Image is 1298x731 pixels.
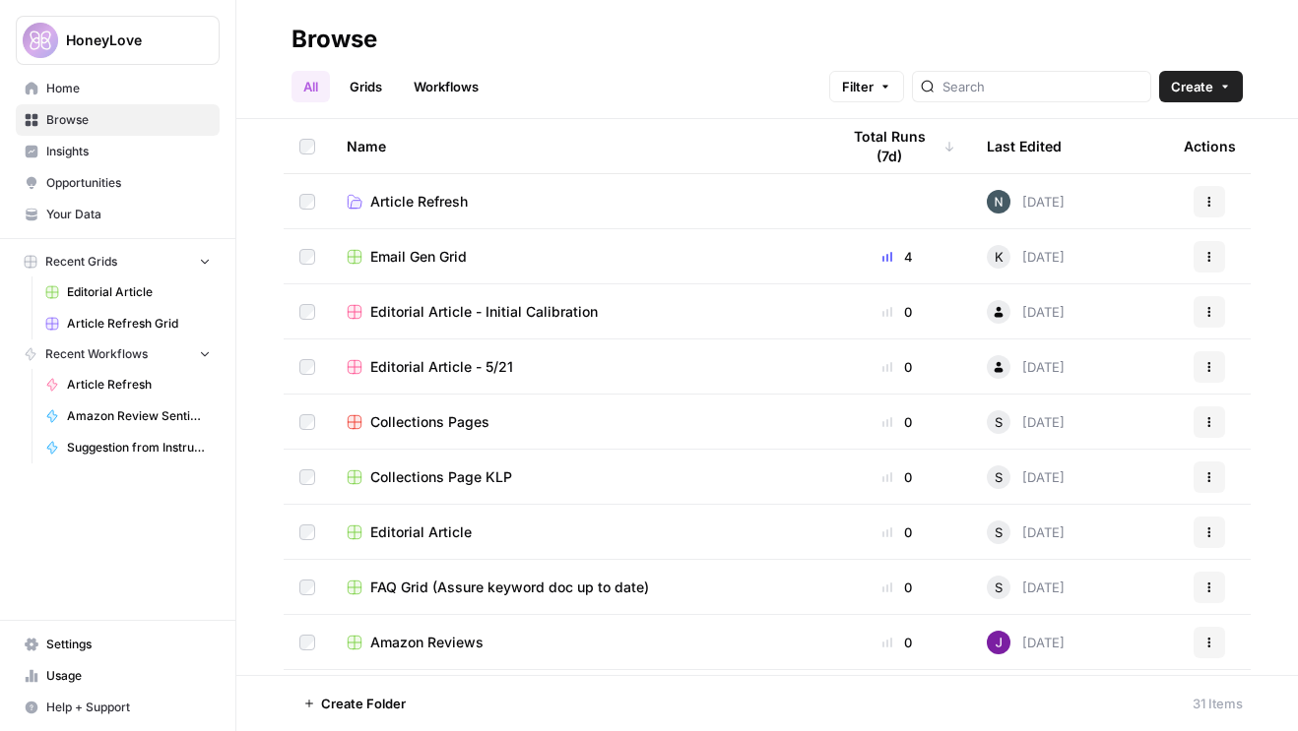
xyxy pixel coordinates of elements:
a: All [292,71,330,102]
a: Insights [16,136,220,167]
span: Article Refresh Grid [67,315,211,333]
div: 0 [839,467,955,487]
div: [DATE] [987,520,1065,544]
span: Create Folder [321,694,406,713]
span: Email Gen Grid [370,247,467,267]
span: S [995,412,1003,432]
a: FAQ Grid (Assure keyword doc up to date) [347,578,808,597]
a: Home [16,73,220,104]
div: [DATE] [987,245,1065,269]
div: 0 [839,357,955,377]
button: Recent Grids [16,247,220,276]
span: Browse [46,111,211,129]
span: Editorial Article [67,283,211,301]
a: Settings [16,629,220,660]
span: S [995,522,1003,542]
button: Recent Workflows [16,339,220,369]
img: mfx9qxiwvwbk9y2m949wqpoopau8 [987,190,1010,213]
img: nj1ssy6o3lyd6ijko0eoja4aphzn [987,631,1010,654]
a: Amazon Review Sentiments [36,400,220,432]
button: Workspace: HoneyLove [16,16,220,65]
span: Article Refresh [370,192,468,212]
a: Editorial Article [347,522,808,542]
span: HoneyLove [66,30,185,50]
span: Settings [46,636,211,653]
div: 0 [839,522,955,542]
div: [DATE] [987,300,1065,324]
a: Article Refresh [347,192,808,212]
a: Collections Page KLP [347,467,808,487]
div: [DATE] [987,465,1065,489]
span: Amazon Review Sentiments [67,407,211,425]
span: Recent Grids [45,253,117,271]
a: Usage [16,660,220,692]
a: Browse [16,104,220,136]
div: Actions [1184,119,1236,173]
div: 31 Items [1193,694,1243,713]
a: Collections Pages [347,412,808,432]
div: 0 [839,578,955,597]
div: 4 [839,247,955,267]
button: Create [1159,71,1243,102]
div: Name [347,119,808,173]
div: [DATE] [987,576,1065,599]
button: Filter [829,71,904,102]
a: Amazon Reviews [347,633,808,652]
div: [DATE] [987,355,1065,379]
span: Home [46,80,211,97]
span: Editorial Article [370,522,472,542]
span: FAQ Grid (Assure keyword doc up to date) [370,578,649,597]
div: 0 [839,412,955,432]
a: Article Refresh Grid [36,308,220,339]
div: [DATE] [987,410,1065,434]
button: Create Folder [292,688,418,719]
span: Editorial Article - 5/21 [370,357,513,377]
span: Filter [842,77,874,96]
span: Amazon Reviews [370,633,484,652]
span: Collections Page KLP [370,467,512,487]
span: Opportunities [46,174,211,192]
a: Your Data [16,199,220,230]
div: [DATE] [987,190,1065,213]
img: HoneyLove Logo [23,23,58,58]
a: Grids [338,71,394,102]
span: Help + Support [46,699,211,716]
span: S [995,578,1003,597]
div: 0 [839,633,955,652]
a: Editorial Article - 5/21 [347,357,808,377]
input: Search [942,77,1142,96]
div: Total Runs (7d) [839,119,955,173]
div: [DATE] [987,631,1065,654]
span: Create [1171,77,1213,96]
a: Suggestion from Instruction [36,432,220,463]
span: Insights [46,143,211,160]
a: Workflows [402,71,490,102]
span: Your Data [46,206,211,223]
a: Opportunities [16,167,220,199]
div: Browse [292,24,377,55]
span: Usage [46,667,211,685]
a: Editorial Article - Initial Calibration [347,302,808,322]
div: 0 [839,302,955,322]
a: Article Refresh [36,369,220,400]
span: S [995,467,1003,487]
button: Help + Support [16,692,220,723]
div: Last Edited [987,119,1062,173]
span: Collections Pages [370,412,489,432]
span: Recent Workflows [45,345,148,363]
span: Article Refresh [67,376,211,394]
span: Suggestion from Instruction [67,439,211,457]
a: Editorial Article [36,276,220,308]
span: Editorial Article - Initial Calibration [370,302,598,322]
a: Email Gen Grid [347,247,808,267]
span: K [995,247,1004,267]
